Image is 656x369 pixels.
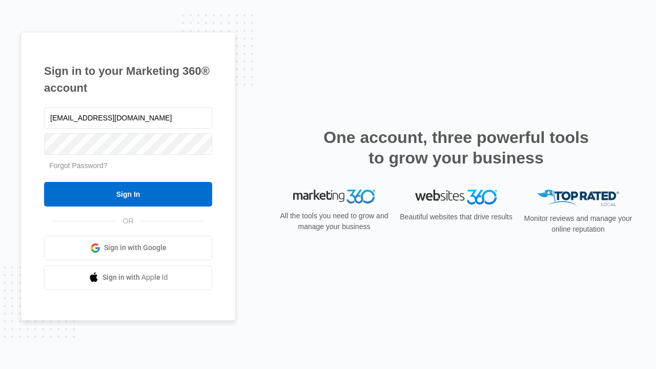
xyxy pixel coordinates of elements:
[44,63,212,96] h1: Sign in to your Marketing 360® account
[537,190,619,207] img: Top Rated Local
[116,216,141,227] span: OR
[44,236,212,260] a: Sign in with Google
[521,213,635,235] p: Monitor reviews and manage your online reputation
[320,127,592,168] h2: One account, three powerful tools to grow your business
[44,182,212,207] input: Sign In
[293,190,375,204] img: Marketing 360
[277,211,392,232] p: All the tools you need to grow and manage your business
[104,242,167,253] span: Sign in with Google
[399,212,514,222] p: Beautiful websites that drive results
[49,161,108,170] a: Forgot Password?
[415,190,497,204] img: Websites 360
[102,272,168,283] span: Sign in with Apple Id
[44,107,212,129] input: Email
[44,265,212,290] a: Sign in with Apple Id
